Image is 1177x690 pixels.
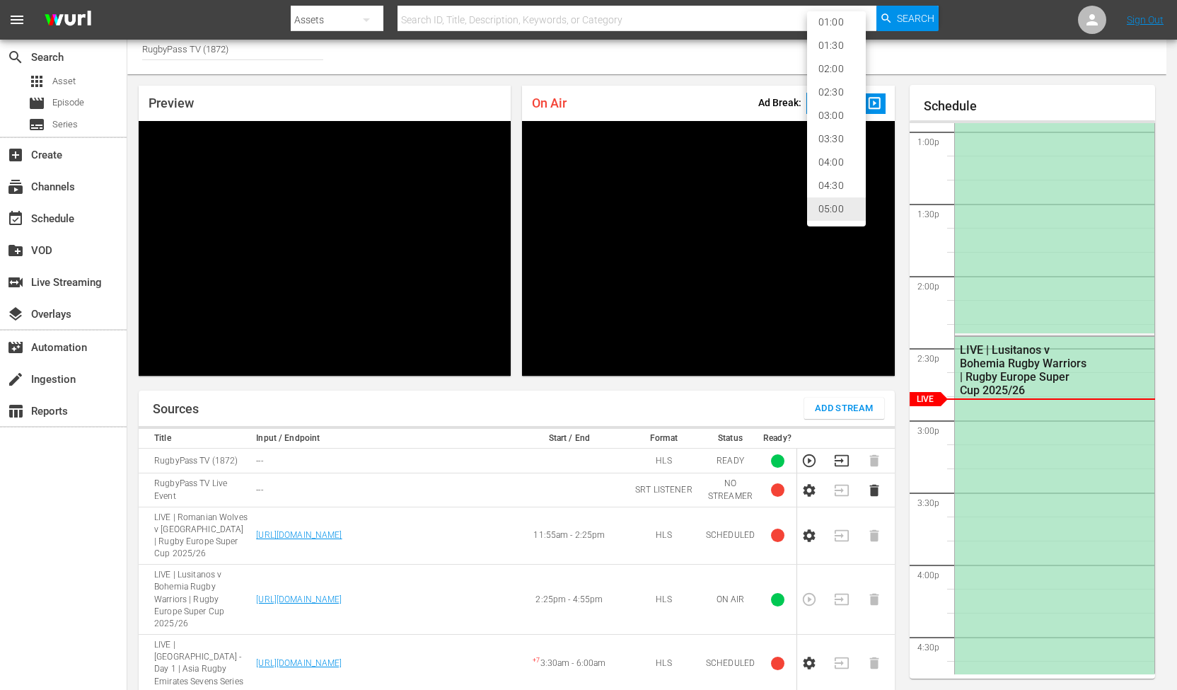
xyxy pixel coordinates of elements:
[807,197,866,221] li: 05:00
[807,151,866,174] li: 04:00
[807,174,866,197] li: 04:30
[807,11,866,34] li: 01:00
[807,34,866,57] li: 01:30
[807,127,866,151] li: 03:30
[807,104,866,127] li: 03:00
[807,57,866,81] li: 02:00
[807,81,866,104] li: 02:30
